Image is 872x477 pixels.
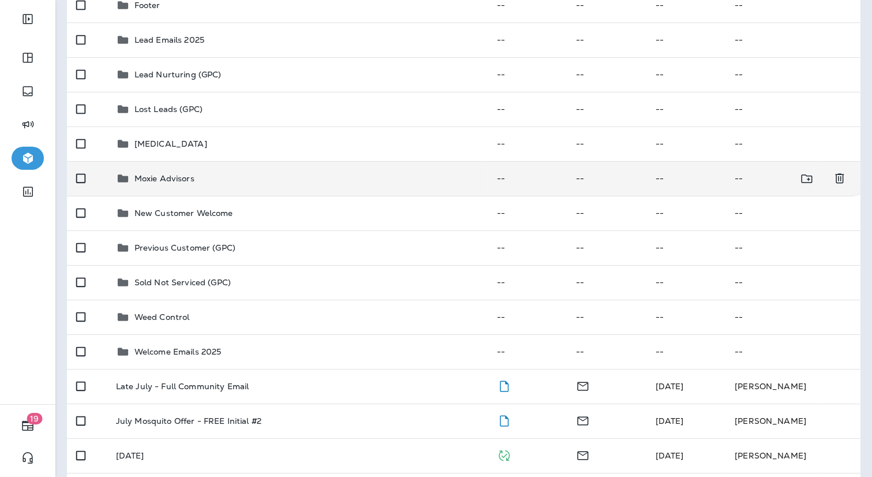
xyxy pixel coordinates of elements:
[488,334,567,369] td: --
[795,167,819,191] button: Move to folder
[725,369,860,404] td: [PERSON_NAME]
[27,413,43,424] span: 19
[656,416,684,426] span: Taylor K
[725,196,860,230] td: --
[134,105,203,114] p: Lost Leads (GPC)
[488,126,567,161] td: --
[725,265,860,300] td: --
[725,230,860,265] td: --
[567,230,646,265] td: --
[567,265,646,300] td: --
[646,334,726,369] td: --
[725,23,860,57] td: --
[488,196,567,230] td: --
[646,126,726,161] td: --
[646,196,726,230] td: --
[646,57,726,92] td: --
[134,347,222,356] p: Welcome Emails 2025
[134,208,233,218] p: New Customer Welcome
[656,381,684,392] span: Pamela Quijano
[488,57,567,92] td: --
[134,139,207,148] p: [MEDICAL_DATA]
[12,414,44,437] button: 19
[725,334,860,369] td: --
[488,230,567,265] td: --
[725,57,860,92] td: --
[828,167,851,191] button: Delete
[725,300,860,334] td: --
[116,416,261,426] p: July Mosquito Offer - FREE Initial #2
[567,92,646,126] td: --
[576,449,590,460] span: Email
[646,300,726,334] td: --
[656,450,684,461] span: Taylor K
[567,161,646,196] td: --
[725,438,860,473] td: [PERSON_NAME]
[134,70,222,79] p: Lead Nurturing (GPC)
[567,300,646,334] td: --
[725,126,860,161] td: --
[134,174,194,183] p: Moxie Advisors
[576,380,590,390] span: Email
[134,1,160,10] p: Footer
[116,451,144,460] p: [DATE]
[725,92,860,126] td: --
[497,380,511,390] span: Draft
[567,196,646,230] td: --
[646,92,726,126] td: --
[488,23,567,57] td: --
[488,161,567,196] td: --
[646,265,726,300] td: --
[567,57,646,92] td: --
[567,126,646,161] td: --
[134,35,204,44] p: Lead Emails 2025
[567,334,646,369] td: --
[725,161,821,196] td: --
[116,382,249,391] p: Late July - Full Community Email
[497,449,511,460] span: Published
[725,404,860,438] td: [PERSON_NAME]
[497,415,511,425] span: Draft
[134,243,235,252] p: Previous Customer (GPC)
[576,415,590,425] span: Email
[134,278,231,287] p: Sold Not Serviced (GPC)
[12,8,44,31] button: Expand Sidebar
[646,161,726,196] td: --
[567,23,646,57] td: --
[488,300,567,334] td: --
[488,265,567,300] td: --
[134,312,190,322] p: Weed Control
[488,92,567,126] td: --
[646,23,726,57] td: --
[646,230,726,265] td: --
